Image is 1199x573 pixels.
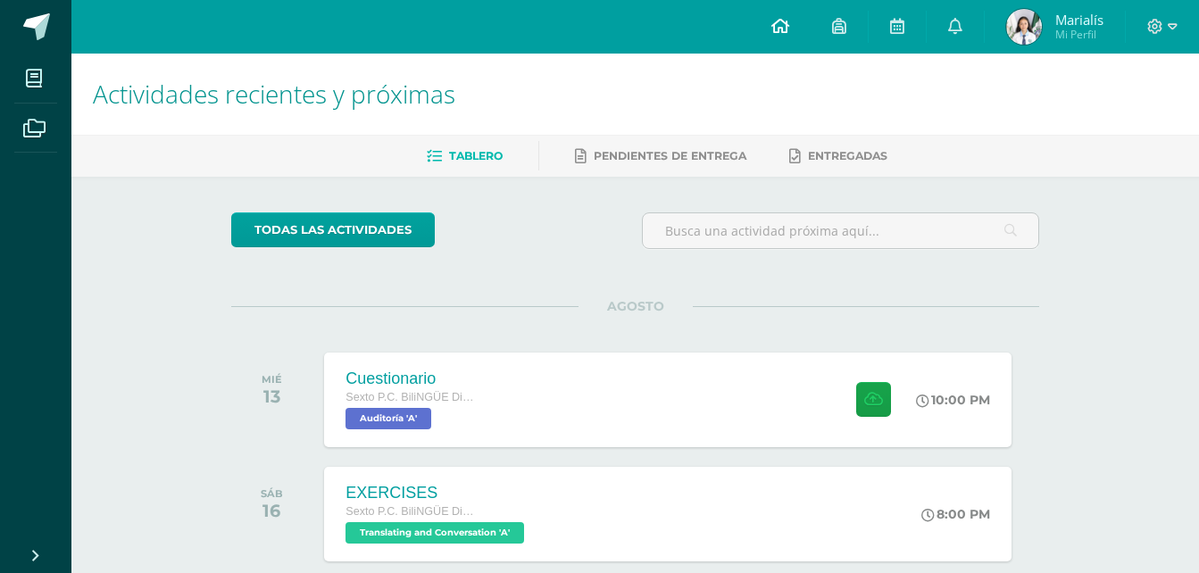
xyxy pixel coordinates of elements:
a: todas las Actividades [231,212,435,247]
span: Tablero [449,149,503,162]
span: Sexto P.C. BiliNGÜE Diario [346,505,479,518]
div: 8:00 PM [921,506,990,522]
span: Mi Perfil [1055,27,1103,42]
input: Busca una actividad próxima aquí... [643,213,1038,248]
span: Auditoría 'A' [346,408,431,429]
span: Sexto P.C. BiliNGÜE Diario [346,391,479,403]
span: AGOSTO [579,298,693,314]
div: EXERCISES [346,484,529,502]
span: Pendientes de entrega [594,149,746,162]
a: Tablero [427,142,503,170]
div: Cuestionario [346,370,479,388]
span: Actividades recientes y próximas [93,77,455,111]
a: Entregadas [789,142,887,170]
a: Pendientes de entrega [575,142,746,170]
div: MIÉ [262,373,282,386]
span: Marialís [1055,11,1103,29]
div: 16 [261,500,283,521]
img: 28e14161b1ff206a720fd39c0479034b.png [1006,9,1042,45]
span: Entregadas [808,149,887,162]
span: Translating and Conversation 'A' [346,522,524,544]
div: SÁB [261,487,283,500]
div: 10:00 PM [916,392,990,408]
div: 13 [262,386,282,407]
